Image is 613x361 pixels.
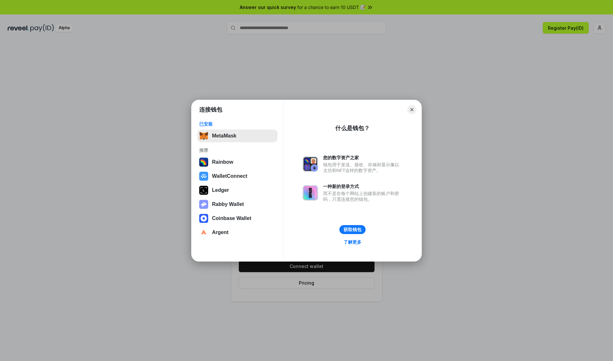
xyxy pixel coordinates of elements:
[197,156,277,169] button: Rainbow
[197,184,277,197] button: Ledger
[199,131,208,140] img: svg+xml,%3Csvg%20fill%3D%22none%22%20height%3D%2233%22%20viewBox%3D%220%200%2035%2033%22%20width%...
[323,162,402,173] div: 钱包用于发送、接收、存储和显示像以太坊和NFT这样的数字资产。
[344,239,361,245] div: 了解更多
[199,106,222,114] h1: 连接钱包
[339,225,366,234] button: 获取钱包
[199,214,208,223] img: svg+xml,%3Csvg%20width%3D%2228%22%20height%3D%2228%22%20viewBox%3D%220%200%2028%2028%22%20fill%3D...
[197,226,277,239] button: Argent
[199,186,208,195] img: svg+xml,%3Csvg%20xmlns%3D%22http%3A%2F%2Fwww.w3.org%2F2000%2Fsvg%22%20width%3D%2228%22%20height%3...
[212,187,229,193] div: Ledger
[197,198,277,211] button: Rabby Wallet
[199,158,208,167] img: svg+xml,%3Csvg%20width%3D%22120%22%20height%3D%22120%22%20viewBox%3D%220%200%20120%20120%22%20fil...
[344,227,361,232] div: 获取钱包
[199,147,276,153] div: 推荐
[340,238,365,246] a: 了解更多
[303,156,318,172] img: svg+xml,%3Csvg%20xmlns%3D%22http%3A%2F%2Fwww.w3.org%2F2000%2Fsvg%22%20fill%3D%22none%22%20viewBox...
[323,184,402,189] div: 一种新的登录方式
[199,172,208,181] img: svg+xml,%3Csvg%20width%3D%2228%22%20height%3D%2228%22%20viewBox%3D%220%200%2028%2028%22%20fill%3D...
[199,121,276,127] div: 已安装
[323,191,402,202] div: 而不是在每个网站上创建新的账户和密码，只需连接您的钱包。
[197,170,277,183] button: WalletConnect
[303,185,318,200] img: svg+xml,%3Csvg%20xmlns%3D%22http%3A%2F%2Fwww.w3.org%2F2000%2Fsvg%22%20fill%3D%22none%22%20viewBox...
[212,216,251,221] div: Coinbase Wallet
[212,173,247,179] div: WalletConnect
[212,133,236,139] div: MetaMask
[197,212,277,225] button: Coinbase Wallet
[323,155,402,161] div: 您的数字资产之家
[212,159,233,165] div: Rainbow
[335,124,370,132] div: 什么是钱包？
[407,105,416,114] button: Close
[212,230,229,235] div: Argent
[197,129,277,142] button: MetaMask
[199,200,208,209] img: svg+xml,%3Csvg%20xmlns%3D%22http%3A%2F%2Fwww.w3.org%2F2000%2Fsvg%22%20fill%3D%22none%22%20viewBox...
[199,228,208,237] img: svg+xml,%3Csvg%20width%3D%2228%22%20height%3D%2228%22%20viewBox%3D%220%200%2028%2028%22%20fill%3D...
[212,201,244,207] div: Rabby Wallet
